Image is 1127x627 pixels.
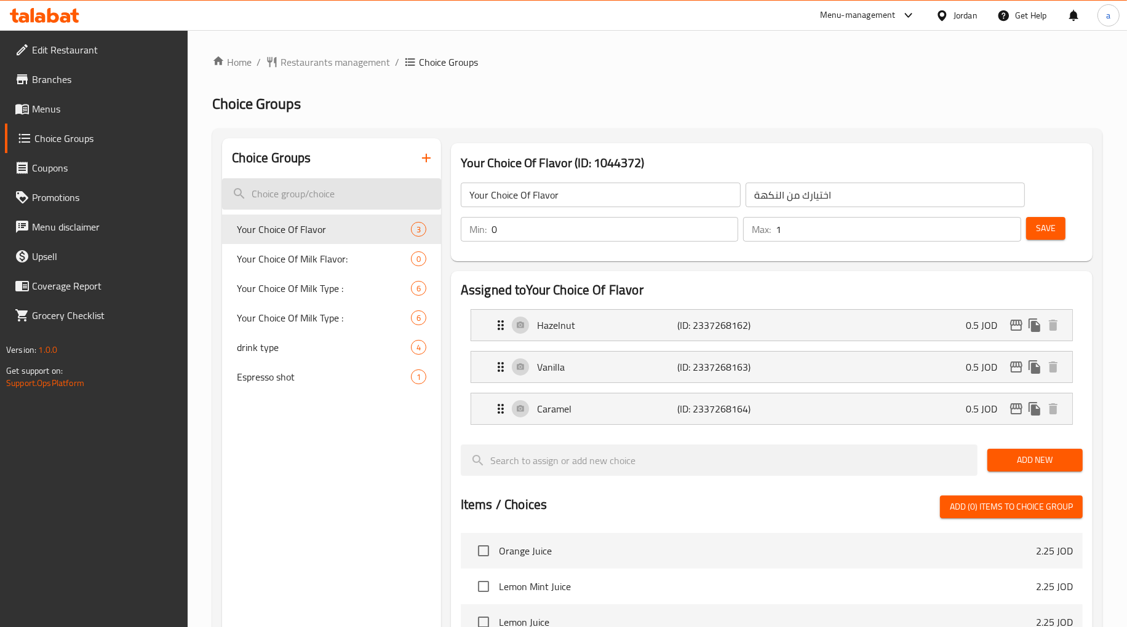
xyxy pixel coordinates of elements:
[1036,579,1073,594] p: 2.25 JOD
[32,308,178,323] span: Grocery Checklist
[257,55,261,69] li: /
[6,342,36,358] span: Version:
[32,278,178,293] span: Coverage Report
[461,304,1083,346] li: Expand
[966,318,1007,333] p: 0.5 JOD
[411,251,426,266] div: Choices
[966,360,1007,374] p: 0.5 JOD
[222,333,441,362] div: drink type4
[471,393,1072,424] div: Expand
[411,310,426,325] div: Choices
[412,312,426,324] span: 6
[5,212,188,242] a: Menu disclaimer
[471,352,1072,382] div: Expand
[1007,358,1025,376] button: edit
[5,242,188,271] a: Upsell
[469,222,487,237] p: Min:
[411,222,426,237] div: Choices
[237,251,411,266] span: Your Choice Of Milk Flavor:
[5,65,188,94] a: Branches
[232,149,311,167] h2: Choice Groups
[6,363,63,379] span: Get support on:
[537,360,677,374] p: Vanilla
[32,72,178,87] span: Branches
[997,452,1073,468] span: Add New
[677,360,771,374] p: (ID: 2337268163)
[281,55,390,69] span: Restaurants management
[38,342,57,358] span: 1.0.0
[222,274,441,303] div: Your Choice Of Milk Type :6
[5,94,188,124] a: Menus
[412,283,426,294] span: 6
[411,369,426,384] div: Choices
[266,55,390,69] a: Restaurants management
[32,219,178,234] span: Menu disclaimer
[1044,358,1062,376] button: delete
[212,55,252,69] a: Home
[537,401,677,416] p: Caramel
[1044,316,1062,334] button: delete
[237,369,411,384] span: Espresso shot
[5,124,188,153] a: Choice Groups
[1106,9,1110,22] span: a
[5,153,188,183] a: Coupons
[940,495,1083,518] button: Add (0) items to choice group
[411,281,426,296] div: Choices
[412,224,426,235] span: 3
[461,495,547,514] h2: Items / Choices
[5,35,188,65] a: Edit Restaurant
[222,178,441,210] input: search
[461,153,1083,173] h3: Your Choice Of Flavor (ID: 1044372)
[222,244,441,274] div: Your Choice Of Milk Flavor:0
[1044,400,1062,418] button: delete
[461,346,1083,388] li: Expand
[499,579,1036,594] span: Lemon Mint Juice
[461,444,978,476] input: search
[412,342,426,353] span: 4
[1025,358,1044,376] button: duplicate
[222,215,441,244] div: Your Choice Of Flavor3
[966,401,1007,416] p: 0.5 JOD
[461,281,1083,299] h2: Assigned to Your Choice Of Flavor
[1025,400,1044,418] button: duplicate
[950,499,1073,515] span: Add (0) items to choice group
[419,55,478,69] span: Choice Groups
[222,362,441,392] div: Espresso shot1
[411,340,426,355] div: Choices
[32,42,178,57] span: Edit Restaurant
[32,160,178,175] span: Coupons
[1036,543,1073,558] p: 2.25 JOD
[212,90,301,117] span: Choice Groups
[752,222,771,237] p: Max:
[677,318,771,333] p: (ID: 2337268162)
[1007,316,1025,334] button: edit
[237,310,411,325] span: Your Choice Of Milk Type :
[820,8,896,23] div: Menu-management
[5,183,188,212] a: Promotions
[237,281,411,296] span: Your Choice Of Milk Type :
[537,318,677,333] p: Hazelnut
[1026,217,1065,240] button: Save
[34,131,178,146] span: Choice Groups
[412,371,426,383] span: 1
[677,401,771,416] p: (ID: 2337268164)
[987,449,1083,471] button: Add New
[32,190,178,205] span: Promotions
[471,538,496,564] span: Select choice
[222,303,441,333] div: Your Choice Of Milk Type :6
[1025,316,1044,334] button: duplicate
[461,388,1083,430] li: Expand
[395,55,399,69] li: /
[6,375,84,391] a: Support.OpsPlatform
[237,222,411,237] span: Your Choice Of Flavor
[471,574,496,599] span: Select choice
[5,271,188,301] a: Coverage Report
[412,253,426,265] span: 0
[954,9,978,22] div: Jordan
[1036,221,1056,236] span: Save
[212,55,1102,69] nav: breadcrumb
[32,101,178,116] span: Menus
[5,301,188,330] a: Grocery Checklist
[32,249,178,264] span: Upsell
[1007,400,1025,418] button: edit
